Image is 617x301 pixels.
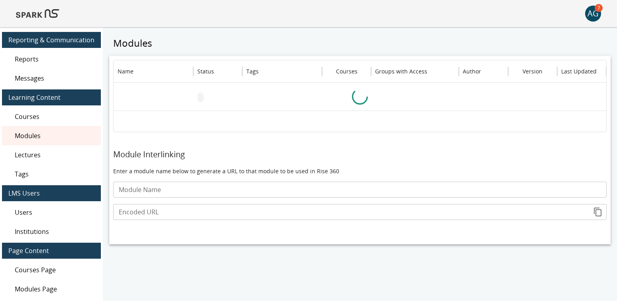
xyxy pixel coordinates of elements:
[2,185,101,201] div: LMS Users
[2,50,101,69] div: Reports
[561,67,597,76] h6: Last Updated
[2,260,101,279] div: Courses Page
[16,4,59,23] img: Logo of SPARK at Stanford
[8,35,94,45] span: Reporting & Communication
[2,107,101,126] div: Courses
[15,169,94,179] span: Tags
[2,279,101,299] div: Modules Page
[2,164,101,184] div: Tags
[2,89,101,105] div: Learning Content
[15,284,94,294] span: Modules Page
[15,131,94,141] span: Modules
[2,126,101,145] div: Modules
[8,246,94,255] span: Page Content
[523,67,542,75] div: Version
[197,67,214,75] div: Status
[375,67,427,76] h6: Groups with Access
[595,4,603,12] span: 7
[2,243,101,259] div: Page Content
[8,93,94,102] span: Learning Content
[118,67,134,75] div: Name
[2,69,101,88] div: Messages
[109,37,611,50] h5: Modules
[15,73,94,83] span: Messages
[8,188,94,198] span: LMS Users
[15,112,94,121] span: Courses
[2,203,101,222] div: Users
[336,67,358,75] div: Courses
[15,227,94,236] span: Institutions
[2,145,101,164] div: Lectures
[585,6,601,22] button: account of current user
[2,32,101,48] div: Reporting & Communication
[113,167,607,175] p: Enter a module name below to generate a URL to that module to be used in Rise 360
[15,265,94,275] span: Courses Page
[585,6,601,22] div: AG
[463,67,481,75] div: Author
[590,204,606,220] button: copy to clipboard
[15,54,94,64] span: Reports
[2,222,101,241] div: Institutions
[15,150,94,160] span: Lectures
[113,148,607,161] h6: Module Interlinking
[246,67,259,75] div: Tags
[15,208,94,217] span: Users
